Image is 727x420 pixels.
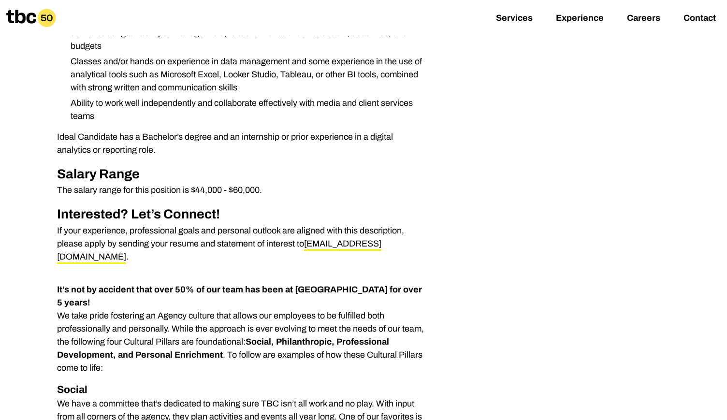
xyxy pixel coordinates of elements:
a: Careers [627,13,660,25]
strong: It’s not by accident that over 50% of our team has been at [GEOGRAPHIC_DATA] for over 5 years! [57,285,422,307]
p: The salary range for this position is $44,000 - $60,000. [57,184,428,197]
h3: Social [57,382,428,398]
a: Services [496,13,533,25]
li: Classes and/or hands on experience in data management and some experience in the use of analytica... [63,55,428,94]
h2: Interested? Let’s Connect! [57,204,428,224]
p: We take pride fostering an Agency culture that allows our employees to be fulfilled both professi... [57,283,428,375]
p: If your experience, professional goals and personal outlook are aligned with this description, pl... [57,224,428,263]
h2: Salary Range [57,164,428,184]
strong: Social, Philanthropic, Professional Development, and Personal Enrichment [57,337,389,360]
a: Contact [683,13,716,25]
a: Experience [556,13,604,25]
p: Ideal Candidate has a Bachelor’s degree and an internship or prior experience in a digital analyt... [57,130,428,157]
li: Ability to work well independently and collaborate effectively with media and client services teams [63,97,428,123]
